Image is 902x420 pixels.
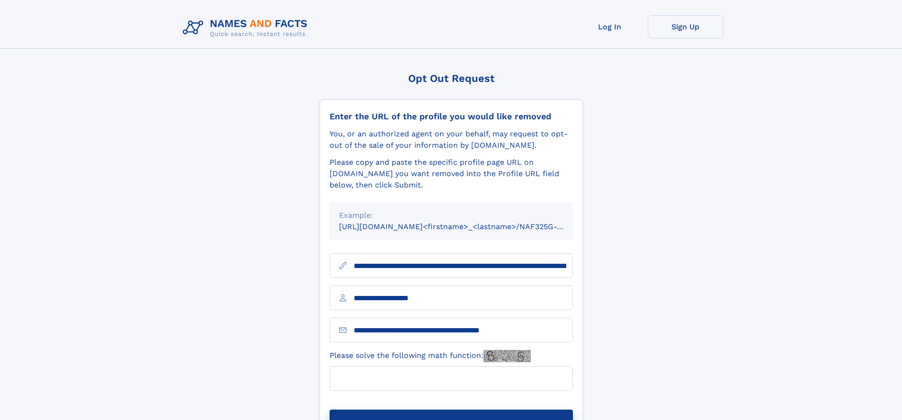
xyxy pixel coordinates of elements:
[320,72,583,84] div: Opt Out Request
[179,15,315,41] img: Logo Names and Facts
[648,15,723,38] a: Sign Up
[330,350,531,362] label: Please solve the following math function:
[330,128,573,151] div: You, or an authorized agent on your behalf, may request to opt-out of the sale of your informatio...
[339,210,563,221] div: Example:
[330,111,573,122] div: Enter the URL of the profile you would like removed
[572,15,648,38] a: Log In
[339,222,591,231] small: [URL][DOMAIN_NAME]<firstname>_<lastname>/NAF325G-xxxxxxxx
[330,157,573,191] div: Please copy and paste the specific profile page URL on [DOMAIN_NAME] you want removed into the Pr...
